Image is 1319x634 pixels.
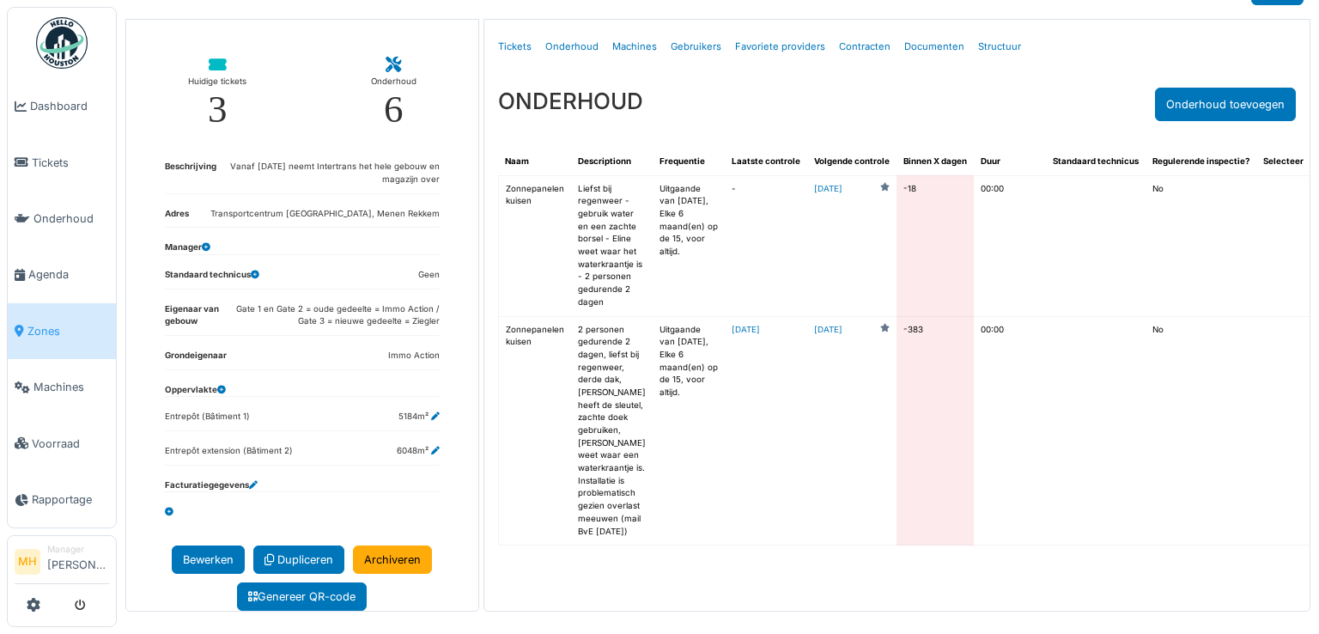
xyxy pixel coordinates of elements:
[36,17,88,69] img: Badge_color-CXgf-gQk.svg
[8,78,116,134] a: Dashboard
[725,175,807,316] td: -
[814,183,842,196] a: [DATE]
[15,549,40,575] li: MH
[32,436,109,452] span: Voorraad
[165,303,221,335] dt: Eigenaar van gebouw
[605,27,664,67] a: Machines
[357,44,430,143] a: Onderhoud 6
[653,175,725,316] td: Uitgaande van [DATE], Elke 6 maand(en) op de 15, voor altijd.
[8,359,116,415] a: Machines
[725,149,807,175] th: Laatste controle
[371,73,416,90] div: Onderhoud
[398,411,440,424] dd: 5184m²
[897,149,974,175] th: Binnen X dagen
[15,543,109,584] a: MH Manager[PERSON_NAME]
[538,27,605,67] a: Onderhoud
[33,210,109,227] span: Onderhoud
[165,208,189,228] dt: Adres
[807,149,897,175] th: Volgende controle
[165,269,259,289] dt: Standaard technicus
[397,445,440,458] dd: 6048m²
[210,208,440,221] dd: Transportcentrum [GEOGRAPHIC_DATA], Menen Rekkem
[728,27,832,67] a: Favoriete providers
[897,27,971,67] a: Documenten
[897,175,974,316] td: -18
[971,27,1028,67] a: Structuur
[30,98,109,114] span: Dashboard
[165,241,210,254] dt: Manager
[498,175,571,316] td: Zonnepanelen kuisen
[8,134,116,190] a: Tickets
[732,325,760,334] a: [DATE]
[8,415,116,471] a: Voorraad
[47,543,109,556] div: Manager
[221,303,440,328] dd: Gate 1 en Gate 2 = oude gedeelte = Immo Action / Gate 3 = nieuwe gedeelte = Ziegler
[974,175,1046,316] td: 00:00
[578,156,631,166] span: translation missing: nl.shared.descriptionn
[653,316,725,546] td: Uitgaande van [DATE], Elke 6 maand(en) op de 15, voor altijd.
[418,269,440,282] dd: Geen
[491,27,538,67] a: Tickets
[47,543,109,580] li: [PERSON_NAME]
[165,411,250,424] dd: Entrepôt (Bâtiment 1)
[8,191,116,247] a: Onderhoud
[165,479,258,492] dt: Facturatiegegevens
[1155,88,1296,121] button: Onderhoud toevoegen
[353,546,432,574] a: Archiveren
[384,90,404,129] div: 6
[32,155,109,171] span: Tickets
[32,491,109,508] span: Rapportage
[571,316,653,546] td: 2 personen gedurende 2 dagen, liefst bij regenweer, derde dak, [PERSON_NAME] heeft de sleutel, za...
[253,546,344,574] a: Dupliceren
[897,316,974,546] td: -383
[1046,149,1146,175] th: Standaard technicus
[974,149,1046,175] th: Duur
[172,546,245,574] a: Bewerken
[174,44,260,143] a: Huidige tickets 3
[8,472,116,527] a: Rapportage
[208,90,228,129] div: 3
[216,161,440,186] dd: Vanaf [DATE] neemt Intertrans het hele gebouw en magazijn over
[28,266,109,283] span: Agenda
[237,582,367,611] a: Genereer QR-code
[1152,184,1164,193] span: translation missing: nl.shared.no
[33,379,109,395] span: Machines
[188,73,246,90] div: Huidige tickets
[165,161,216,192] dt: Beschrijving
[165,384,226,397] dt: Oppervlakte
[832,27,897,67] a: Contracten
[165,445,293,458] dd: Entrepôt extension (Bâtiment 2)
[664,27,728,67] a: Gebruikers
[8,303,116,359] a: Zones
[1146,149,1256,175] th: Regulerende inspectie?
[814,324,842,337] a: [DATE]
[27,323,109,339] span: Zones
[388,350,440,363] dd: Immo Action
[498,88,643,114] h3: ONDERHOUD
[498,316,571,546] td: Zonnepanelen kuisen
[498,149,571,175] th: Naam
[1152,325,1164,334] span: translation missing: nl.shared.no
[653,149,725,175] th: Frequentie
[8,247,116,302] a: Agenda
[571,175,653,316] td: Liefst bij regenweer - gebruik water en een zachte borsel - Eline weet waar het waterkraantje is ...
[974,316,1046,546] td: 00:00
[165,350,227,369] dt: Grondeigenaar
